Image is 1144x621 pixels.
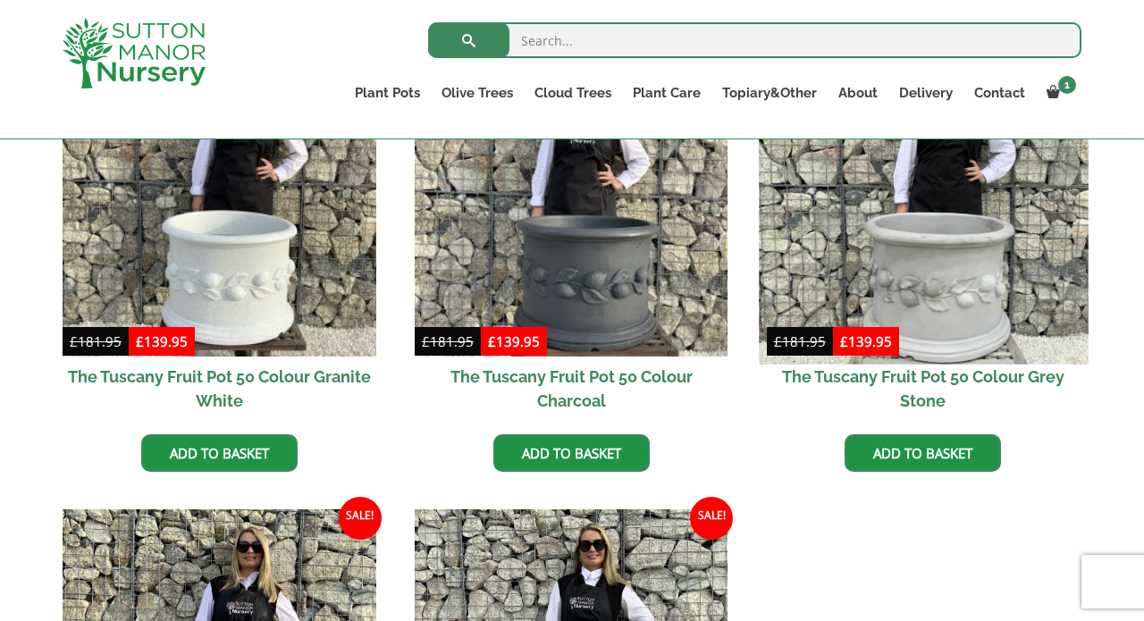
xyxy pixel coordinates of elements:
[774,332,826,350] bdi: 181.95
[488,332,540,350] bdi: 139.95
[428,22,1081,58] input: Search...
[1058,76,1076,94] span: 1
[840,332,848,350] span: £
[493,434,650,472] a: Add to basket: “The Tuscany Fruit Pot 50 Colour Charcoal”
[488,332,496,350] span: £
[422,332,430,350] span: £
[70,332,122,350] bdi: 181.95
[415,357,728,421] h2: The Tuscany Fruit Pot 50 Colour Charcoal
[711,80,828,105] a: Topiary&Other
[141,434,298,472] a: Add to basket: “The Tuscany Fruit Pot 50 Colour Granite White”
[422,332,474,350] bdi: 181.95
[136,332,144,350] span: £
[1036,80,1081,105] a: 1
[63,357,376,421] h2: The Tuscany Fruit Pot 50 Colour Granite White
[63,18,206,88] img: logo
[524,80,622,105] a: Cloud Trees
[767,43,1081,421] a: Sale! The Tuscany Fruit Pot 50 Colour Grey Stone
[845,434,1001,472] a: Add to basket: “The Tuscany Fruit Pot 50 Colour Grey Stone”
[767,357,1081,421] h2: The Tuscany Fruit Pot 50 Colour Grey Stone
[622,80,711,105] a: Plant Care
[759,35,1088,364] img: The Tuscany Fruit Pot 50 Colour Grey Stone
[828,80,888,105] a: About
[431,80,524,105] a: Olive Trees
[963,80,1036,105] a: Contact
[70,332,78,350] span: £
[415,43,728,421] a: Sale! The Tuscany Fruit Pot 50 Colour Charcoal
[136,332,188,350] bdi: 139.95
[774,332,782,350] span: £
[344,80,431,105] a: Plant Pots
[63,43,376,421] a: Sale! The Tuscany Fruit Pot 50 Colour Granite White
[63,43,376,357] img: The Tuscany Fruit Pot 50 Colour Granite White
[415,43,728,357] img: The Tuscany Fruit Pot 50 Colour Charcoal
[690,497,733,540] span: Sale!
[339,497,382,540] span: Sale!
[840,332,892,350] bdi: 139.95
[888,80,963,105] a: Delivery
